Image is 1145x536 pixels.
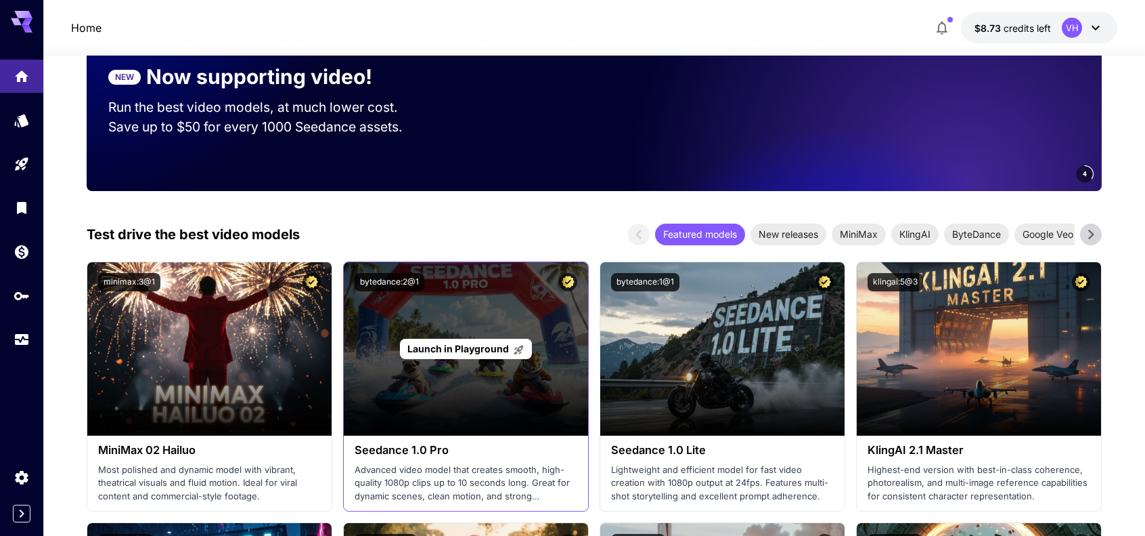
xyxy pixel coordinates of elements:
[108,98,424,117] p: Run the best video models, at much lower cost.
[1014,227,1081,241] span: Google Veo
[14,199,30,216] div: Library
[1072,273,1090,291] button: Certified Model – Vetted for best performance and includes a commercial license.
[87,224,300,245] p: Test drive the best video models
[13,505,30,522] button: Expand sidebar
[302,273,321,291] button: Certified Model – Vetted for best performance and includes a commercial license.
[355,463,577,503] p: Advanced video model that creates smooth, high-quality 1080p clips up to 10 seconds long. Great f...
[750,227,826,241] span: New releases
[14,156,30,173] div: Playground
[815,273,834,291] button: Certified Model – Vetted for best performance and includes a commercial license.
[832,227,886,241] span: MiniMax
[14,68,30,85] div: Home
[407,343,509,354] span: Launch in Playground
[146,62,372,92] p: Now supporting video!
[115,71,134,83] p: NEW
[559,273,577,291] button: Certified Model – Vetted for best performance and includes a commercial license.
[108,117,424,137] p: Save up to $50 for every 1000 Seedance assets.
[1077,471,1145,536] iframe: Chat Widget
[14,331,30,348] div: Usage
[98,444,321,457] h3: MiniMax 02 Hailuo
[1062,18,1082,38] div: VH
[974,21,1051,35] div: $8.72997
[14,112,30,129] div: Models
[14,243,30,260] div: Wallet
[611,444,834,457] h3: Seedance 1.0 Lite
[655,227,745,241] span: Featured models
[1004,22,1051,34] span: credits left
[14,469,30,486] div: Settings
[400,339,532,360] a: Launch in Playground
[655,224,745,245] div: Featured models
[87,262,332,436] img: alt
[1014,224,1081,245] div: Google Veo
[750,224,826,245] div: New releases
[611,273,679,291] button: bytedance:1@1
[611,463,834,503] p: Lightweight and efficient model for fast video creation with 1080p output at 24fps. Features mult...
[355,444,577,457] h3: Seedance 1.0 Pro
[944,227,1009,241] span: ByteDance
[868,463,1090,503] p: Highest-end version with best-in-class coherence, photorealism, and multi-image reference capabil...
[832,224,886,245] div: MiniMax
[891,224,939,245] div: KlingAI
[600,262,845,436] img: alt
[857,262,1101,436] img: alt
[868,273,923,291] button: klingai:5@3
[98,273,160,291] button: minimax:3@1
[944,224,1009,245] div: ByteDance
[14,287,30,304] div: API Keys
[891,227,939,241] span: KlingAI
[868,444,1090,457] h3: KlingAI 2.1 Master
[1083,169,1087,179] span: 4
[98,463,321,503] p: Most polished and dynamic model with vibrant, theatrical visuals and fluid motion. Ideal for vira...
[974,22,1004,34] span: $8.73
[355,273,424,291] button: bytedance:2@1
[71,20,102,36] a: Home
[71,20,102,36] nav: breadcrumb
[961,12,1117,43] button: $8.72997VH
